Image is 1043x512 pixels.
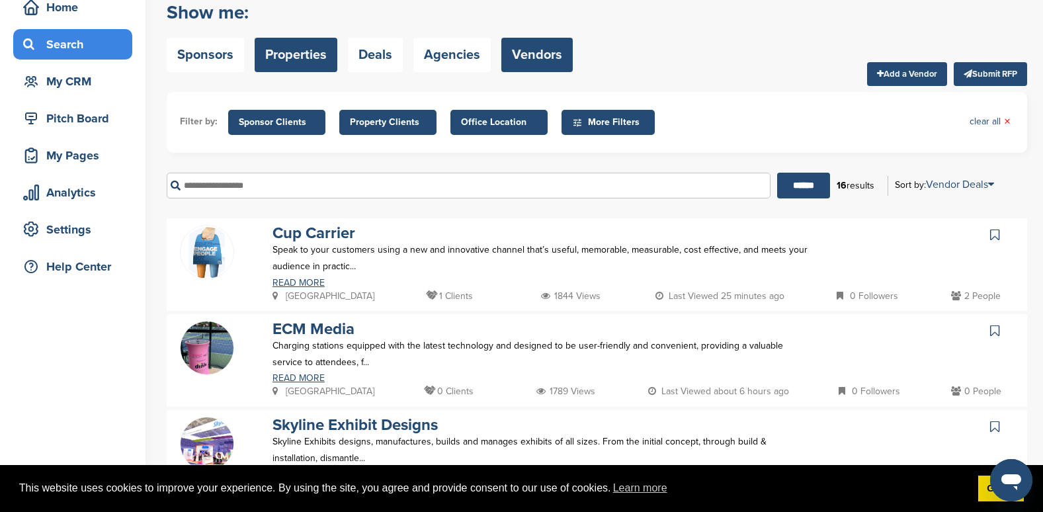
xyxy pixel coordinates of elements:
a: Pitch Board [13,103,132,134]
p: Last Viewed 25 minutes ago [655,288,784,304]
p: 0 Followers [837,288,898,304]
a: READ MORE [272,374,812,383]
iframe: Button to launch messaging window [990,459,1032,501]
img: Cup carrier [181,226,233,279]
p: Last Viewed about 6 hours ago [648,383,789,400]
p: [GEOGRAPHIC_DATA] [272,383,374,400]
a: My Pages [13,140,132,171]
span: This website uses cookies to improve your experience. By using the site, you agree and provide co... [19,478,968,498]
span: Office Location [461,115,537,130]
img: The dink charger [181,321,233,374]
p: Speak to your customers using a new and innovative channel that’s useful, memorable, measurable, ... [272,241,812,275]
a: Search [13,29,132,60]
p: 1844 Views [541,288,601,304]
div: Analytics [20,181,132,204]
a: Settings [13,214,132,245]
a: Vendors [501,38,573,72]
a: Cup Carrier [272,224,355,243]
a: dismiss cookie message [978,476,1024,502]
p: 1 Clients [426,288,473,304]
p: 0 Clients [424,383,474,400]
a: learn more about cookies [611,478,669,498]
div: Search [20,32,132,56]
a: ECM Media [272,320,355,339]
a: Vendor Deals [926,178,994,191]
h2: Show me: [167,1,573,24]
span: × [1004,114,1011,129]
a: Deals [348,38,403,72]
p: 2 People [951,288,1001,304]
span: Sponsor Clients [239,115,315,130]
p: Skyline Exhibits designs, manufactures, builds and manages exhibits of all sizes. From the initia... [272,433,812,466]
div: My CRM [20,69,132,93]
a: Analytics [13,177,132,208]
a: My CRM [13,66,132,97]
span: Property Clients [350,115,426,130]
div: Sort by: [895,179,994,190]
p: 1789 Views [536,383,595,400]
div: Settings [20,218,132,241]
div: Help Center [20,255,132,278]
a: READ MORE [272,278,812,288]
p: 0 Followers [839,383,900,400]
p: 0 People [951,383,1001,400]
b: 16 [837,180,847,191]
a: Properties [255,38,337,72]
a: Sponsors [167,38,244,72]
a: Submit RFP [954,62,1027,86]
a: Add a Vendor [867,62,947,86]
a: Skyline Exhibit Designs [272,415,438,435]
div: results [830,175,881,197]
p: [GEOGRAPHIC_DATA] [272,288,374,304]
li: Filter by: [180,114,218,129]
div: Pitch Board [20,107,132,130]
a: Agencies [413,38,491,72]
div: My Pages [20,144,132,167]
img: Skyline webinar behind scenes exhibitorlive2023 [181,417,233,467]
a: clear all× [970,114,1011,129]
a: Help Center [13,251,132,282]
span: More Filters [572,115,648,130]
p: Charging stations equipped with the latest technology and designed to be user-friendly and conven... [272,337,812,370]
